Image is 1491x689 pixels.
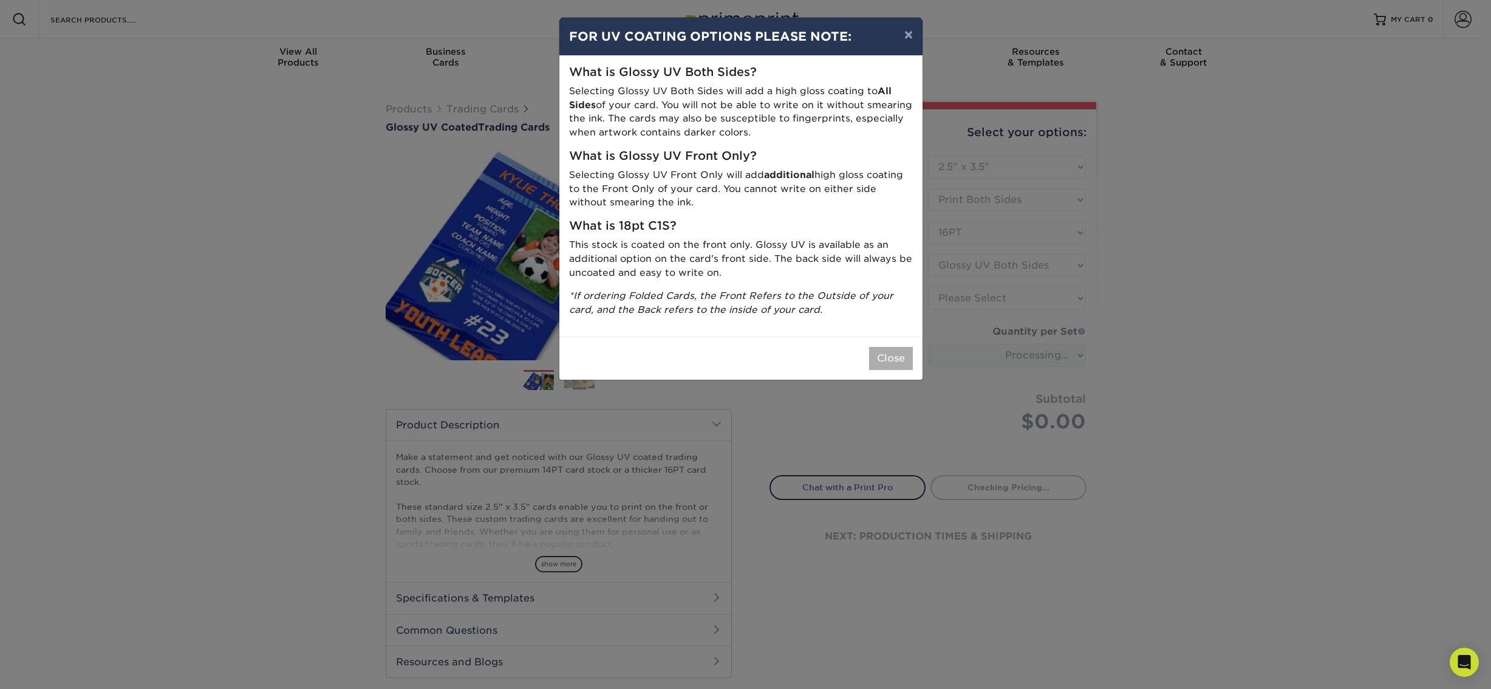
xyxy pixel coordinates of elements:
div: Open Intercom Messenger [1450,648,1479,677]
button: × [895,18,923,52]
strong: additional [764,169,814,180]
h4: FOR UV COATING OPTIONS PLEASE NOTE: [569,27,913,46]
h5: What is 18pt C1S? [569,219,913,233]
h5: What is Glossy UV Both Sides? [569,66,913,80]
button: Close [869,347,913,370]
h5: What is Glossy UV Front Only? [569,149,913,163]
i: *If ordering Folded Cards, the Front Refers to the Outside of your card, and the Back refers to t... [569,290,893,315]
p: Selecting Glossy UV Both Sides will add a high gloss coating to of your card. You will not be abl... [569,84,913,140]
p: Selecting Glossy UV Front Only will add high gloss coating to the Front Only of your card. You ca... [569,168,913,210]
p: This stock is coated on the front only. Glossy UV is available as an additional option on the car... [569,238,913,279]
strong: All Sides [569,85,892,111]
